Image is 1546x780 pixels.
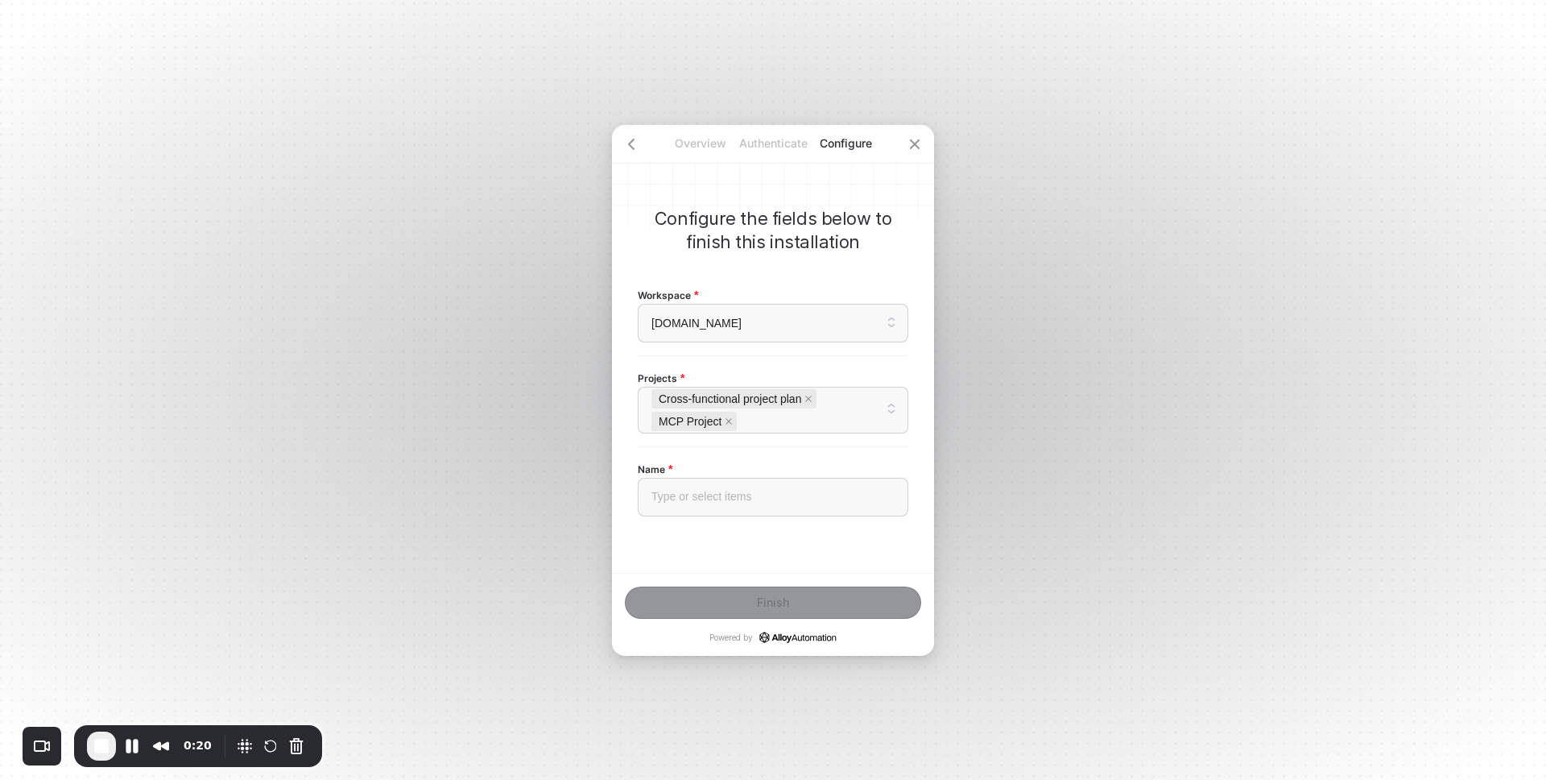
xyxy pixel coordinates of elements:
p: Powered by [709,632,837,643]
span: Name [638,463,672,476]
p: Configure the fields below to finish this installation [638,207,908,254]
span: close [725,417,733,425]
a: icon-success [759,632,837,643]
span: MCP Project [651,412,737,431]
span: MCP Project [659,413,721,430]
span: Cross-functional project plan [659,390,801,408]
button: Finish [625,587,921,619]
p: Configure [809,135,882,151]
span: icon-arrow-left [625,138,638,151]
span: Projects [638,371,684,385]
p: Overview [664,135,737,151]
span: 903850700089114.m5jqi8.asanatest1.us [651,311,895,335]
span: Cross-functional project plan [651,389,816,409]
span: Workspace [638,288,698,302]
span: close [804,395,812,403]
span: icon-close [908,138,921,151]
p: Authenticate [737,135,809,151]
